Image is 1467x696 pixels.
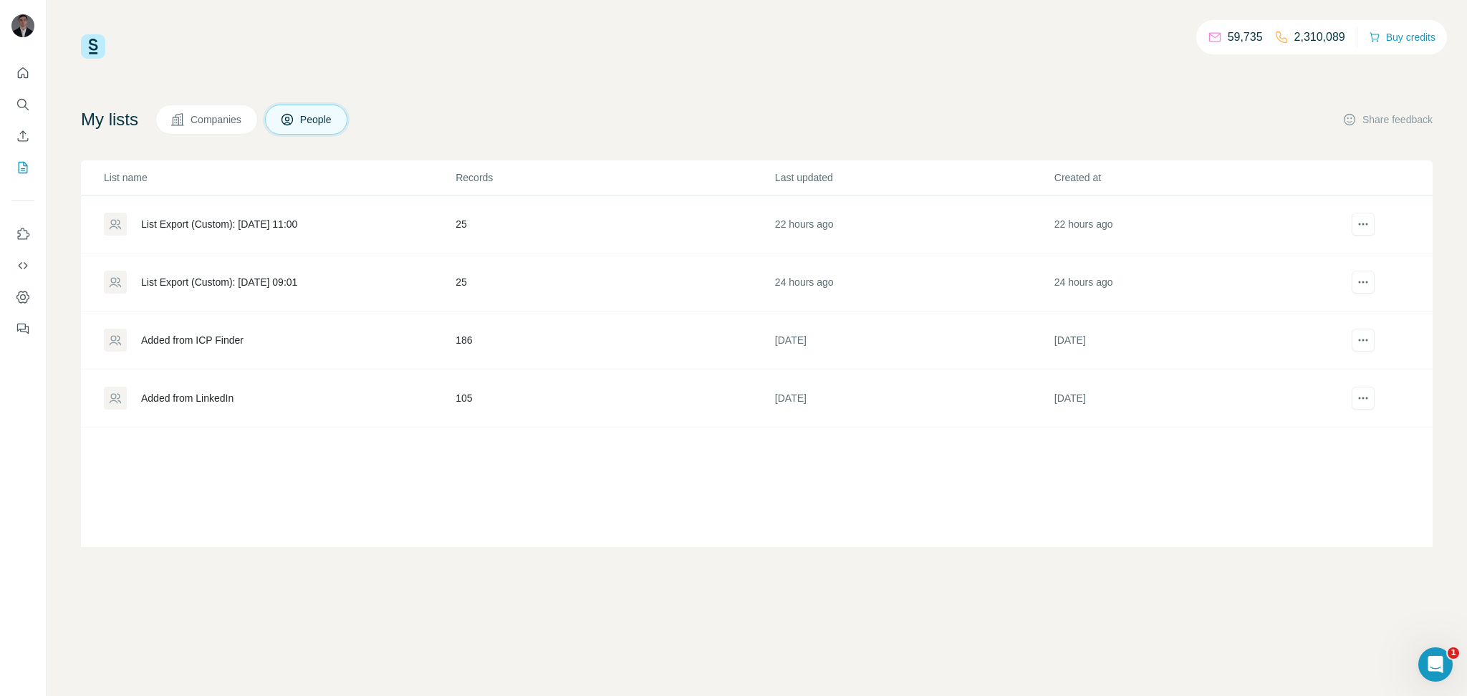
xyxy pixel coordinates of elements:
[1228,29,1263,46] p: 59,735
[11,14,34,37] img: Avatar
[455,311,774,369] td: 186
[81,34,105,59] img: Surfe Logo
[141,275,297,289] div: List Export (Custom): [DATE] 09:01
[11,284,34,310] button: Dashboard
[456,170,774,185] p: Records
[774,195,1054,253] td: 22 hours ago
[774,311,1054,369] td: [DATE]
[1352,271,1375,294] button: actions
[191,112,243,127] span: Companies
[1054,311,1333,369] td: [DATE]
[775,170,1053,185] p: Last updated
[81,108,138,131] h4: My lists
[300,112,333,127] span: People
[774,369,1054,427] td: [DATE]
[1418,647,1453,682] iframe: Intercom live chat
[11,92,34,117] button: Search
[455,369,774,427] td: 105
[11,316,34,342] button: Feedback
[455,195,774,253] td: 25
[1448,647,1459,659] span: 1
[1369,27,1435,47] button: Buy credits
[11,221,34,247] button: Use Surfe on LinkedIn
[104,170,454,185] p: List name
[1342,112,1433,127] button: Share feedback
[141,217,297,231] div: List Export (Custom): [DATE] 11:00
[1054,369,1333,427] td: [DATE]
[455,253,774,311] td: 25
[774,253,1054,311] td: 24 hours ago
[141,333,244,347] div: Added from ICP Finder
[1294,29,1345,46] p: 2,310,089
[1352,213,1375,236] button: actions
[1352,387,1375,410] button: actions
[1054,170,1332,185] p: Created at
[1054,253,1333,311] td: 24 hours ago
[11,123,34,149] button: Enrich CSV
[1054,195,1333,253] td: 22 hours ago
[11,60,34,86] button: Quick start
[141,391,234,405] div: Added from LinkedIn
[1352,329,1375,352] button: actions
[11,253,34,279] button: Use Surfe API
[11,155,34,180] button: My lists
